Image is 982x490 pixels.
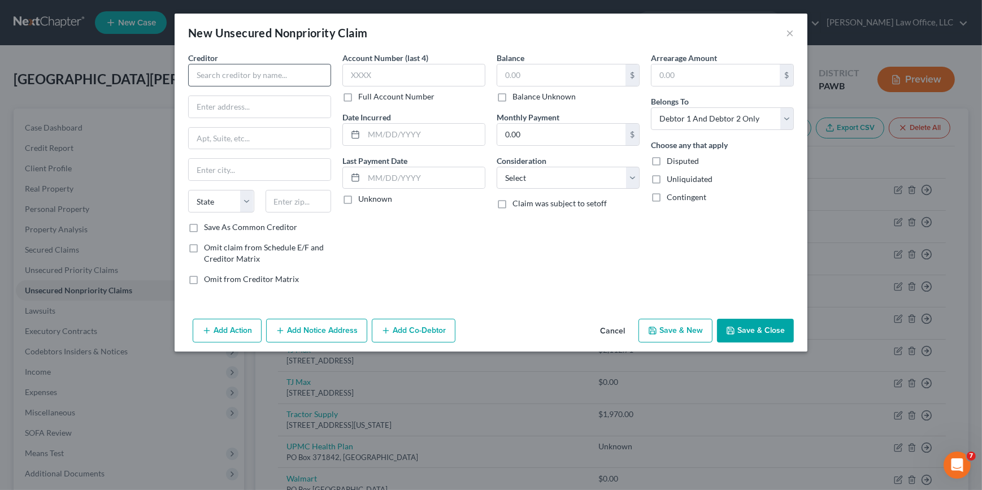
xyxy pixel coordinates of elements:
[342,52,428,64] label: Account Number (last 4)
[266,190,332,213] input: Enter zip...
[497,64,625,86] input: 0.00
[193,319,262,342] button: Add Action
[944,452,971,479] iframe: Intercom live chat
[651,52,717,64] label: Arrearage Amount
[625,64,639,86] div: $
[497,111,559,123] label: Monthly Payment
[780,64,793,86] div: $
[364,124,485,145] input: MM/DD/YYYY
[638,319,712,342] button: Save & New
[188,25,367,41] div: New Unsecured Nonpriority Claim
[189,128,331,149] input: Apt, Suite, etc...
[204,274,299,284] span: Omit from Creditor Matrix
[266,319,367,342] button: Add Notice Address
[188,53,218,63] span: Creditor
[372,319,455,342] button: Add Co-Debtor
[667,156,699,166] span: Disputed
[189,159,331,180] input: Enter city...
[625,124,639,145] div: $
[967,452,976,461] span: 7
[189,96,331,118] input: Enter address...
[358,91,434,102] label: Full Account Number
[591,320,634,342] button: Cancel
[497,155,546,167] label: Consideration
[651,64,780,86] input: 0.00
[497,52,524,64] label: Balance
[364,167,485,189] input: MM/DD/YYYY
[204,242,324,263] span: Omit claim from Schedule E/F and Creditor Matrix
[667,174,712,184] span: Unliquidated
[358,193,392,205] label: Unknown
[497,124,625,145] input: 0.00
[786,26,794,40] button: ×
[667,192,706,202] span: Contingent
[342,155,407,167] label: Last Payment Date
[651,139,728,151] label: Choose any that apply
[204,222,297,233] label: Save As Common Creditor
[342,64,485,86] input: XXXX
[188,64,331,86] input: Search creditor by name...
[342,111,391,123] label: Date Incurred
[512,198,607,208] span: Claim was subject to setoff
[717,319,794,342] button: Save & Close
[512,91,576,102] label: Balance Unknown
[651,97,689,106] span: Belongs To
